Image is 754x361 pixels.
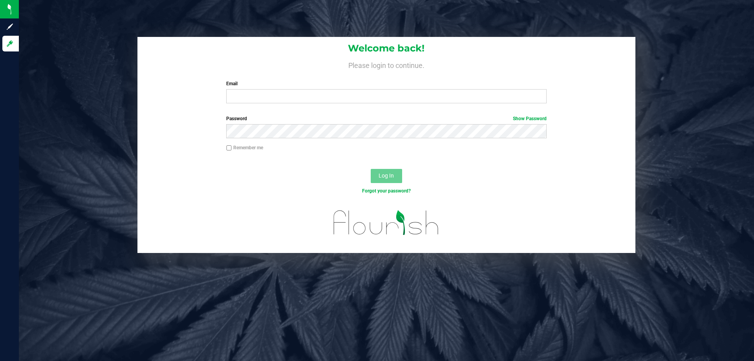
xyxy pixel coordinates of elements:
[226,145,232,151] input: Remember me
[226,144,263,151] label: Remember me
[379,172,394,179] span: Log In
[226,116,247,121] span: Password
[226,80,546,87] label: Email
[324,203,448,243] img: flourish_logo.svg
[137,60,635,69] h4: Please login to continue.
[513,116,547,121] a: Show Password
[6,40,14,48] inline-svg: Log in
[6,23,14,31] inline-svg: Sign up
[137,43,635,53] h1: Welcome back!
[362,188,411,194] a: Forgot your password?
[371,169,402,183] button: Log In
